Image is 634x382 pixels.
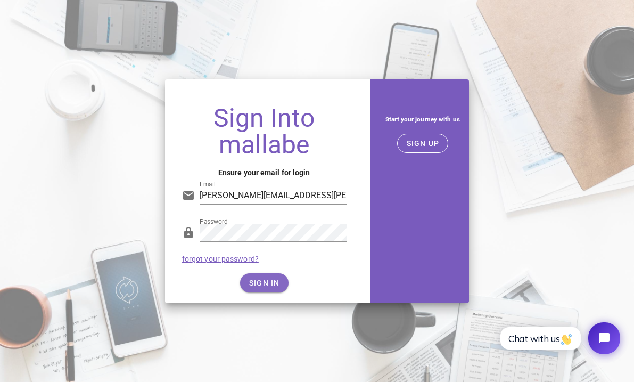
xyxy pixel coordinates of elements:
[397,134,449,153] button: SIGN UP
[182,255,259,263] a: forgot your password?
[385,113,460,125] h5: Start your journey with us
[200,218,228,226] label: Password
[406,139,440,148] span: SIGN UP
[249,279,280,287] span: SIGN IN
[200,181,216,189] label: Email
[182,167,347,178] h4: Ensure your email for login
[489,313,629,363] iframe: Tidio Chat
[240,273,289,292] button: SIGN IN
[182,105,347,158] h1: Sign Into mallabe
